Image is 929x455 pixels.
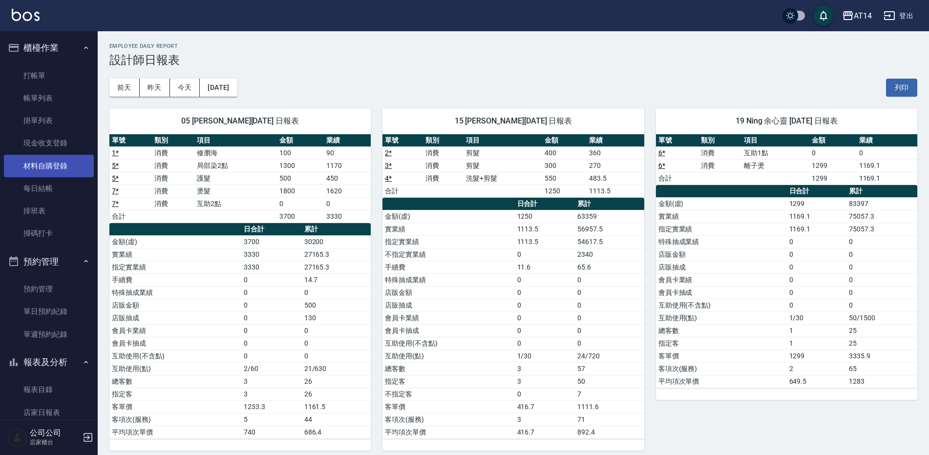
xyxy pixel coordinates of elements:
td: 1169.1 [787,223,846,235]
td: 指定客 [656,337,787,350]
button: 報表及分析 [4,350,94,375]
td: 416.7 [515,400,575,413]
td: 互助1點 [741,146,809,159]
td: 不指定實業績 [382,248,514,261]
td: 0 [515,311,575,324]
td: 實業績 [382,223,514,235]
td: 互助使用(不含點) [109,350,241,362]
td: 0 [241,273,301,286]
td: 21/630 [302,362,371,375]
td: 消費 [423,172,464,185]
a: 店家日報表 [4,401,94,424]
h3: 設計師日報表 [109,53,917,67]
td: 0 [787,261,846,273]
button: 前天 [109,79,140,97]
td: 0 [787,273,846,286]
td: 合計 [382,185,423,197]
td: 局部染2點 [194,159,277,172]
th: 類別 [423,134,464,147]
td: 500 [302,299,371,311]
td: 互助2點 [194,197,277,210]
td: 0 [277,197,324,210]
td: 剪髮 [464,146,542,159]
span: 15 [PERSON_NAME][DATE] 日報表 [394,116,632,126]
td: 14.7 [302,273,371,286]
td: 客項次(服務) [382,413,514,426]
td: 0 [515,324,575,337]
td: 0 [515,388,575,400]
td: 1113.5 [515,235,575,248]
td: 90 [324,146,371,159]
td: 270 [587,159,644,172]
td: 不指定客 [382,388,514,400]
td: 54617.5 [575,235,644,248]
th: 單號 [382,134,423,147]
td: 消費 [152,159,194,172]
td: 400 [542,146,587,159]
td: 消費 [423,159,464,172]
th: 項目 [194,134,277,147]
th: 日合計 [241,223,301,236]
a: 材料自購登錄 [4,155,94,177]
td: 店販金額 [109,299,241,311]
td: 平均項次單價 [656,375,787,388]
td: 1170 [324,159,371,172]
button: 今天 [170,79,200,97]
td: 1/30 [515,350,575,362]
table: a dense table [656,185,917,388]
td: 0 [241,350,301,362]
a: 排班表 [4,200,94,222]
td: 客單價 [382,400,514,413]
td: 27165.3 [302,248,371,261]
td: 0 [241,324,301,337]
td: 消費 [152,172,194,185]
a: 預約管理 [4,278,94,300]
table: a dense table [382,134,644,198]
td: 燙髮 [194,185,277,197]
td: 3 [515,362,575,375]
td: 300 [542,159,587,172]
th: 累計 [302,223,371,236]
td: 2/60 [241,362,301,375]
a: 掃碼打卡 [4,222,94,245]
table: a dense table [656,134,917,185]
button: [DATE] [200,79,237,97]
td: 1169.1 [857,172,917,185]
td: 店販抽成 [382,299,514,311]
td: 30200 [302,235,371,248]
td: 1299 [787,197,846,210]
td: 1250 [542,185,587,197]
td: 合計 [656,172,699,185]
td: 2 [787,362,846,375]
td: 0 [324,197,371,210]
td: 3330 [324,210,371,223]
td: 50 [575,375,644,388]
td: 指定實業績 [382,235,514,248]
td: 7 [575,388,644,400]
td: 互助使用(不含點) [656,299,787,311]
button: 櫃檯作業 [4,35,94,61]
td: 0 [302,324,371,337]
span: 05 [PERSON_NAME][DATE] 日報表 [121,116,359,126]
td: 1300 [277,159,324,172]
td: 互助使用(點) [382,350,514,362]
td: 1299 [809,172,857,185]
table: a dense table [109,134,371,223]
td: 71 [575,413,644,426]
th: 日合計 [515,198,575,210]
td: 500 [277,172,324,185]
button: 登出 [880,7,917,25]
td: 649.5 [787,375,846,388]
td: 特殊抽成業績 [382,273,514,286]
td: 0 [575,324,644,337]
td: 0 [809,146,857,159]
td: 0 [846,235,917,248]
td: 1169.1 [857,159,917,172]
td: 0 [515,248,575,261]
td: 3700 [241,235,301,248]
td: 金額(虛) [656,197,787,210]
td: 3335.9 [846,350,917,362]
td: 互助使用(點) [109,362,241,375]
td: 會員卡業績 [382,311,514,324]
td: 1299 [787,350,846,362]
